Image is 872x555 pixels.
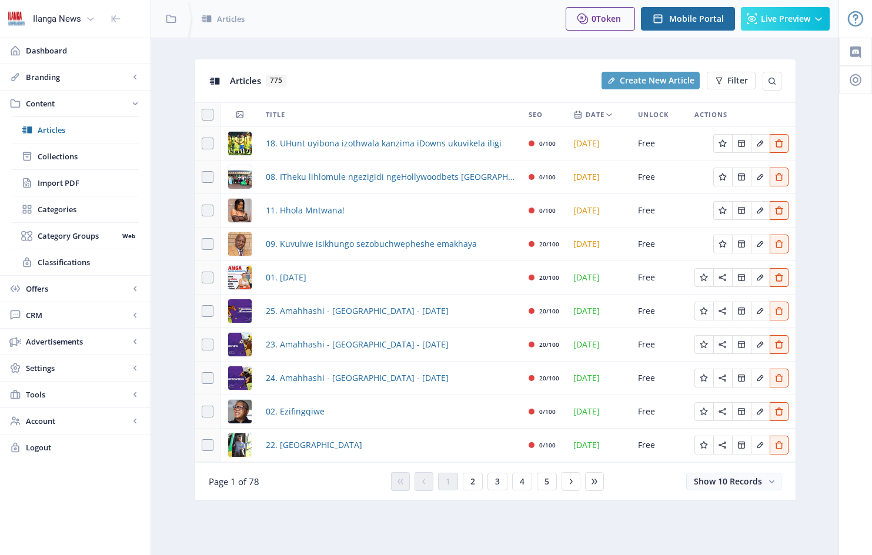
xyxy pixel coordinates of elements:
[38,124,139,136] span: Articles
[713,204,732,215] a: Edit page
[566,328,631,362] td: [DATE]
[732,170,751,182] a: Edit page
[732,271,751,282] a: Edit page
[713,238,732,249] a: Edit page
[26,45,141,56] span: Dashboard
[770,204,789,215] a: Edit page
[694,372,713,383] a: Edit page
[566,362,631,395] td: [DATE]
[770,305,789,316] a: Edit page
[7,9,26,28] img: 6e32966d-d278-493e-af78-9af65f0c2223.png
[266,404,325,419] a: 02. Ezifingqiwe
[713,271,732,282] a: Edit page
[266,270,306,285] a: 01. [DATE]
[12,143,139,169] a: Collections
[228,299,252,323] img: f10f33b2-e9d8-4403-8ee7-a429df411719.png
[566,395,631,429] td: [DATE]
[751,204,770,215] a: Edit page
[266,337,449,352] a: 23. Amahhashi - [GEOGRAPHIC_DATA] - [DATE]
[631,261,687,295] td: Free
[770,238,789,249] a: Edit page
[694,476,762,487] span: Show 10 Records
[732,204,751,215] a: Edit page
[713,137,732,148] a: Edit page
[732,439,751,450] a: Edit page
[495,477,500,486] span: 3
[751,338,770,349] a: Edit page
[438,473,458,490] button: 1
[26,336,129,347] span: Advertisements
[694,439,713,450] a: Edit page
[566,7,635,31] button: 0Token
[228,433,252,457] img: 85ebc2d2-043f-41fb-9f02-a207dd74cc40.png
[770,137,789,148] a: Edit page
[266,136,502,151] a: 18. UHunt uyibona izothwala kanzima iDowns ukuvikela iligi
[566,295,631,328] td: [DATE]
[732,338,751,349] a: Edit page
[539,371,559,385] div: 20/100
[770,338,789,349] a: Edit page
[266,371,449,385] span: 24. Amahhashi - [GEOGRAPHIC_DATA] - [DATE]
[732,405,751,416] a: Edit page
[566,429,631,462] td: [DATE]
[732,305,751,316] a: Edit page
[266,170,514,184] a: 08. ITheku lihlomule ngezigidi ngeHollywoodbets [GEOGRAPHIC_DATA] July
[38,151,139,162] span: Collections
[751,405,770,416] a: Edit page
[596,13,621,24] span: Token
[266,438,362,452] a: 22. [GEOGRAPHIC_DATA]
[26,442,141,453] span: Logout
[539,170,556,184] div: 0/100
[686,473,781,490] button: Show 10 Records
[38,177,139,189] span: Import PDF
[751,238,770,249] a: Edit page
[751,137,770,148] a: Edit page
[266,75,286,86] span: 775
[770,439,789,450] a: Edit page
[713,338,732,349] a: Edit page
[26,98,129,109] span: Content
[266,108,285,122] span: Title
[713,372,732,383] a: Edit page
[26,309,129,321] span: CRM
[38,256,139,268] span: Classifications
[620,76,694,85] span: Create New Article
[228,366,252,390] img: 81e377a6-de6f-4d7c-925c-ef46de4a54dd.png
[732,137,751,148] a: Edit page
[638,108,669,122] span: Unlock
[194,59,796,501] app-collection-view: Articles
[26,283,129,295] span: Offers
[12,249,139,275] a: Classifications
[713,170,732,182] a: Edit page
[751,305,770,316] a: Edit page
[446,477,450,486] span: 1
[713,305,732,316] a: Edit page
[230,75,261,86] span: Articles
[713,439,732,450] a: Edit page
[566,261,631,295] td: [DATE]
[631,127,687,161] td: Free
[12,117,139,143] a: Articles
[631,194,687,228] td: Free
[38,230,118,242] span: Category Groups
[512,473,532,490] button: 4
[631,395,687,429] td: Free
[463,473,483,490] button: 2
[631,429,687,462] td: Free
[694,305,713,316] a: Edit page
[266,304,449,318] a: 25. Amahhashi - [GEOGRAPHIC_DATA] - [DATE]
[539,270,559,285] div: 20/100
[694,108,727,122] span: Actions
[470,477,475,486] span: 2
[761,14,810,24] span: Live Preview
[12,170,139,196] a: Import PDF
[266,237,477,251] a: 09. Kuvulwe isikhungo sezobuchwepheshe emakhaya
[228,165,252,189] img: 864889f9-bcf6-4de6-a391-00e91c9def21.png
[751,372,770,383] a: Edit page
[26,415,129,427] span: Account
